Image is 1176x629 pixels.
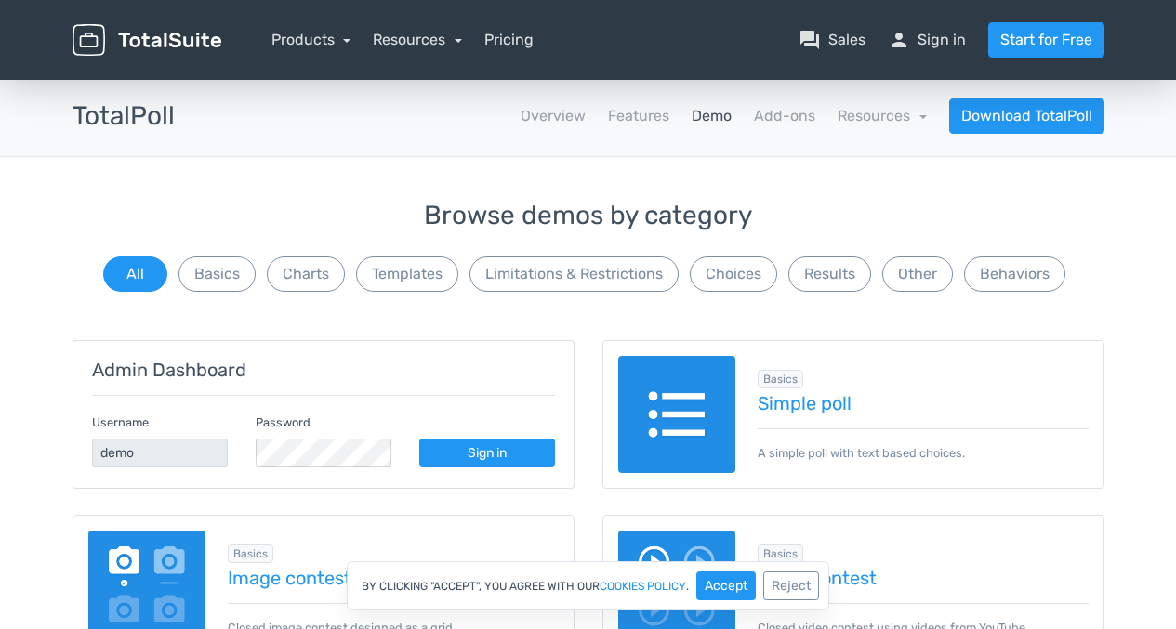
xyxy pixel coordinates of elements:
[271,31,351,48] a: Products
[618,356,736,474] img: text-poll.png.webp
[600,581,686,592] a: cookies policy
[696,571,756,600] button: Accept
[758,544,803,563] span: Browse all in Basics
[988,22,1104,58] a: Start for Free
[758,393,1089,413] a: Simple poll
[521,105,586,127] a: Overview
[799,29,821,51] span: question_answer
[799,29,865,51] a: question_answerSales
[73,102,175,131] h3: TotalPoll
[888,29,966,51] a: personSign in
[882,256,953,292] button: Other
[103,256,167,292] button: All
[690,256,777,292] button: Choices
[178,256,256,292] button: Basics
[469,256,679,292] button: Limitations & Restrictions
[838,107,927,124] a: Resources
[754,105,815,127] a: Add-ons
[758,370,803,388] span: Browse all in Basics
[228,544,273,563] span: Browse all in Basics
[788,256,871,292] button: Results
[484,29,534,51] a: Pricing
[267,256,345,292] button: Charts
[92,413,149,431] label: Username
[373,31,462,48] a: Resources
[964,256,1065,292] button: Behaviors
[758,428,1089,462] p: A simple poll with text based choices.
[256,413,311,431] label: Password
[73,24,221,57] img: TotalSuite for WordPress
[608,105,669,127] a: Features
[92,360,555,380] h5: Admin Dashboard
[419,439,555,467] a: Sign in
[73,202,1104,230] h3: Browse demos by category
[356,256,458,292] button: Templates
[763,571,819,600] button: Reject
[692,105,732,127] a: Demo
[888,29,910,51] span: person
[347,561,829,610] div: By clicking "Accept", you agree with our .
[949,98,1104,134] a: Download TotalPoll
